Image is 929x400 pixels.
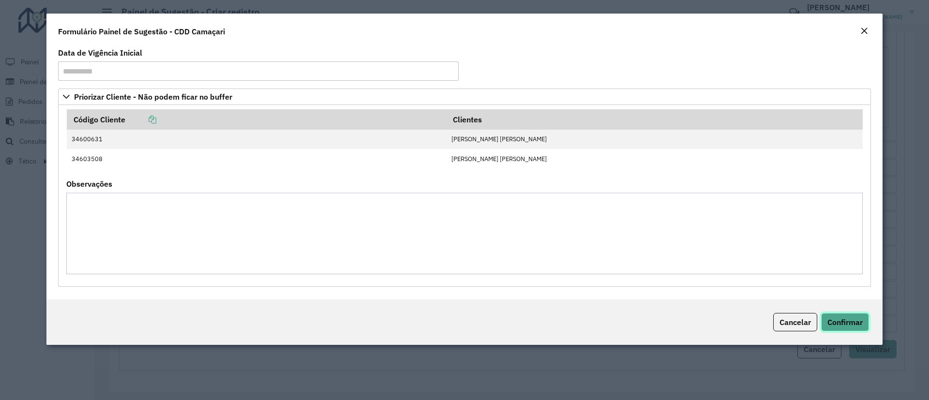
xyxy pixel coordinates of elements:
td: [PERSON_NAME] [PERSON_NAME] [446,130,862,149]
a: Copiar [125,115,156,124]
td: 34600631 [67,130,447,149]
span: Priorizar Cliente - Não podem ficar no buffer [74,93,232,101]
span: Confirmar [827,317,863,327]
button: Cancelar [773,313,817,331]
th: Código Cliente [67,109,447,130]
h4: Formulário Painel de Sugestão - CDD Camaçari [58,26,225,37]
span: Cancelar [779,317,811,327]
button: Confirmar [821,313,869,331]
th: Clientes [446,109,862,130]
div: Priorizar Cliente - Não podem ficar no buffer [58,105,871,287]
button: Close [857,25,871,38]
label: Data de Vigência Inicial [58,47,142,59]
td: [PERSON_NAME] [PERSON_NAME] [446,149,862,168]
em: Fechar [860,27,868,35]
a: Priorizar Cliente - Não podem ficar no buffer [58,89,871,105]
td: 34603508 [67,149,447,168]
label: Observações [66,178,112,190]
